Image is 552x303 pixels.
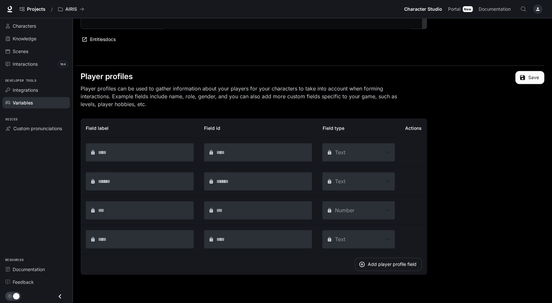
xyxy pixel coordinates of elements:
a: PortalNew [445,3,475,16]
span: Integrations [13,87,38,93]
button: Open Command Menu [517,3,530,16]
table: Player profile fields [81,118,427,254]
p: Player profiles can be used to gather information about your players for your characters to take ... [81,85,401,108]
span: Documentation [479,5,511,13]
div: New [463,6,473,12]
button: Save [515,71,544,84]
a: Characters [3,20,70,32]
a: Scenes [3,46,70,57]
a: Documentation [3,264,70,275]
div: / [48,6,55,13]
div: Number [335,201,395,219]
span: Scenes [13,48,28,55]
div: Text [335,172,395,190]
th: Field id [199,118,317,138]
div: Text [335,230,395,248]
span: Portal [448,5,460,13]
span: Dark mode toggle [13,292,19,299]
span: Knowledge [13,35,36,42]
h5: Player profiles [81,71,427,82]
span: Projects [27,7,45,12]
th: Actions [400,118,427,138]
a: Custom pronunciations [3,123,70,134]
button: Close drawer [53,290,67,303]
a: Entitiesdocs [81,34,117,45]
span: Feedback [13,279,34,285]
span: Custom pronunciations [13,125,62,132]
span: Characters [13,22,36,29]
span: Documentation [13,266,45,273]
span: 164 [58,61,68,67]
a: Documentation [476,3,516,16]
span: Character Studio [404,5,442,13]
th: Field label [81,118,199,138]
button: All workspaces [55,3,87,16]
a: Interactions [3,58,70,70]
span: Interactions [13,61,38,67]
a: Knowledge [3,33,70,44]
a: Character Studio [402,3,445,16]
button: Add player profile field [355,258,422,271]
div: Text [335,143,395,161]
a: Feedback [3,276,70,288]
a: Go to projects [17,3,48,16]
th: Field type [317,118,400,138]
a: Integrations [3,84,70,96]
p: AIRIS [65,7,77,12]
span: Variables [13,99,33,106]
a: Variables [3,97,70,108]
